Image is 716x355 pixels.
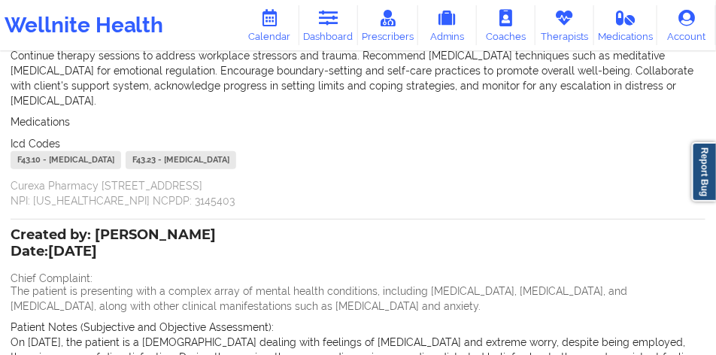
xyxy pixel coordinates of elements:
[11,116,70,128] span: Medications
[11,272,93,284] span: Chief Complaint:
[692,142,716,202] a: Report Bug
[11,321,274,333] span: Patient Notes (Subjective and Objective Assessment):
[11,242,216,262] p: Date: [DATE]
[535,5,594,45] a: Therapists
[594,5,657,45] a: Medications
[11,284,705,314] p: The patient is presenting with a complex array of mental health conditions, including [MEDICAL_DA...
[11,178,705,208] p: Curexa Pharmacy [STREET_ADDRESS] NPI: [US_HEALTHCARE_NPI] NCPDP: 3145403
[241,5,299,45] a: Calendar
[11,48,705,108] p: Continue therapy sessions to address workplace stressors and trauma. Recommend [MEDICAL_DATA] tec...
[418,5,477,45] a: Admins
[657,5,716,45] a: Account
[477,5,535,45] a: Coaches
[11,138,60,150] span: Icd Codes
[126,151,236,169] div: F43.23 - [MEDICAL_DATA]
[11,227,216,262] div: Created by: [PERSON_NAME]
[11,151,121,169] div: F43.10 - [MEDICAL_DATA]
[299,5,358,45] a: Dashboard
[358,5,418,45] a: Prescribers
